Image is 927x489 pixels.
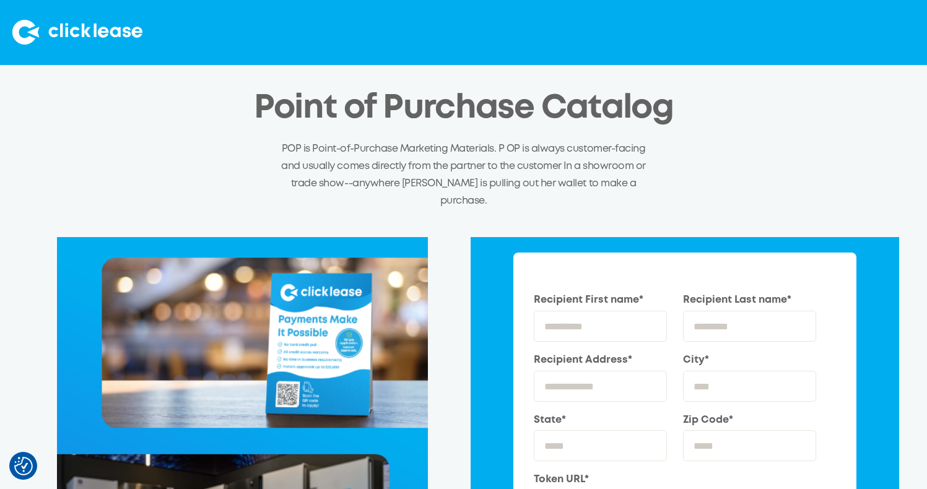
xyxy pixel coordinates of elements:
label: Recipient First name* [534,293,667,308]
h2: Point of Purchase Catalog [254,90,674,127]
label: Recipient Address* [534,353,667,368]
img: Revisit consent button [14,457,33,475]
label: Token URL* [534,472,816,487]
label: State* [534,413,667,428]
img: Clicklease logo [12,20,142,45]
label: Recipient Last name* [683,293,816,308]
label: City* [683,353,816,368]
label: Zip Code* [683,413,816,428]
button: Consent Preferences [14,457,33,475]
p: POP is Point-of-Purchase Marketing Materials. P OP is always customer-facing and usually comes di... [281,141,646,209]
